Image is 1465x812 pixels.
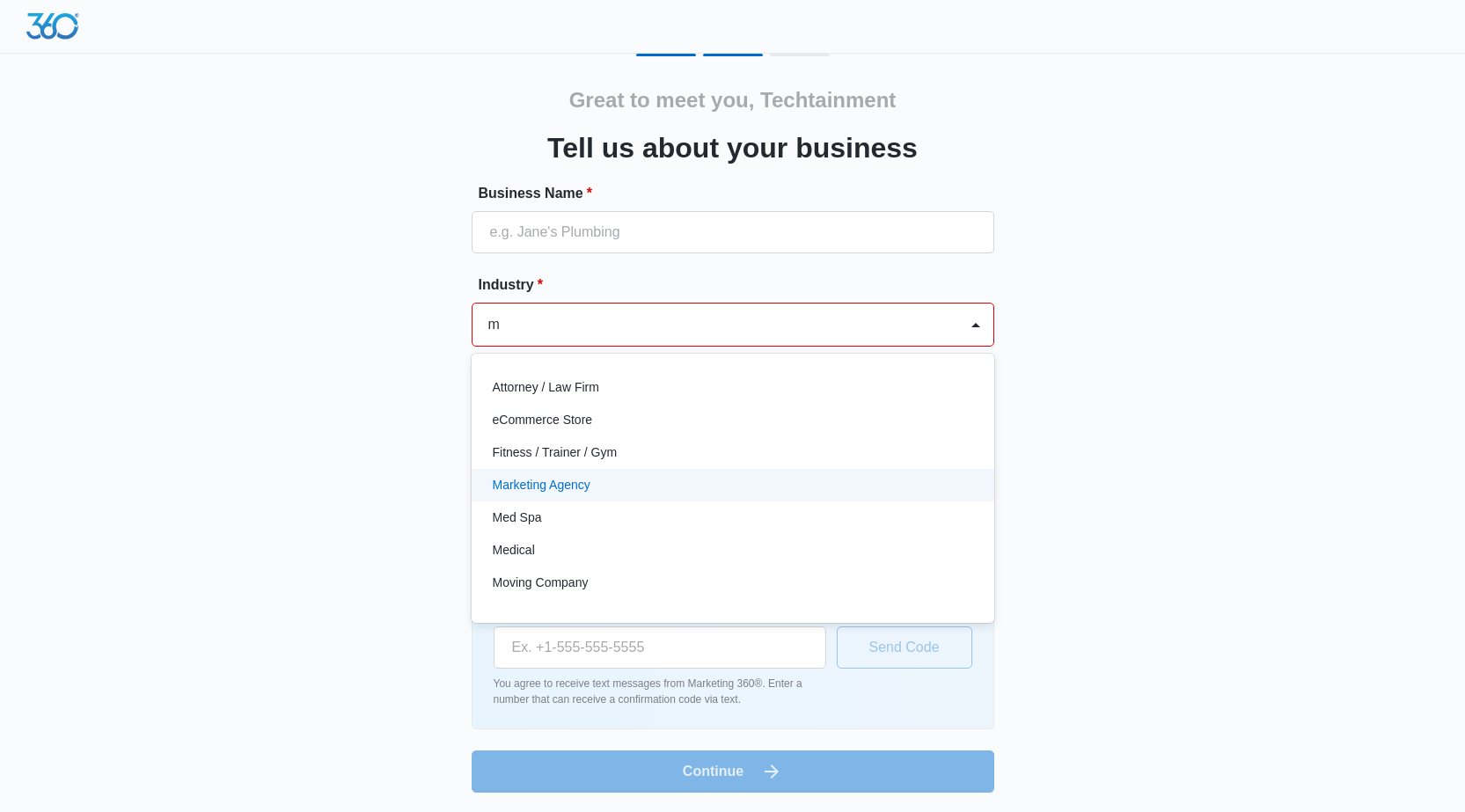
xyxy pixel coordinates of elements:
p: Med Spa [493,508,542,527]
p: eCommerce Store [493,411,593,429]
input: e.g. Jane's Plumbing [472,211,994,253]
input: Ex. +1-555-555-5555 [494,626,826,669]
p: Moving Company [493,574,589,592]
p: Medical [493,541,535,560]
label: Business Name [479,183,1001,204]
p: You agree to receive text messages from Marketing 360®. Enter a number that can receive a confirm... [494,676,826,707]
p: Attorney / Law Firm [493,378,599,397]
h2: Great to meet you, Techtainment [569,84,897,116]
p: Fitness / Trainer / Gym [493,443,618,462]
h3: Tell us about your business [547,127,918,169]
label: Industry [479,274,1001,296]
p: Optometrist / Eye Doctor [493,606,627,625]
p: Marketing Agency [493,476,590,494]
